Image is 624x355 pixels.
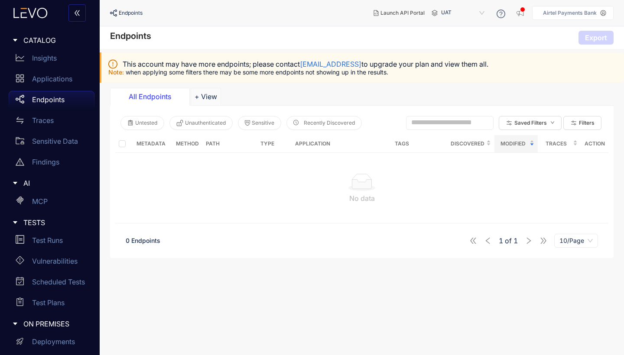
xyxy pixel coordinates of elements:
[129,135,172,153] th: Metadata
[5,31,94,49] div: CATALOG
[108,68,126,76] span: Note:
[391,135,447,153] th: Tags
[559,234,593,247] span: 10/Page
[32,299,65,307] p: Test Plans
[23,320,88,328] span: ON PREMISES
[32,116,54,124] p: Traces
[12,180,18,186] span: caret-right
[252,120,274,126] span: Sensitive
[550,120,555,125] span: down
[9,333,94,354] a: Deployments
[120,116,164,130] button: Untested
[538,135,581,153] th: Traces
[499,116,562,130] button: Saved Filtersdown
[68,4,86,22] button: double-left
[441,6,486,20] span: UAT
[32,278,85,286] p: Scheduled Tests
[9,153,94,174] a: Findings
[23,179,88,187] span: AI
[12,219,18,226] span: caret-right
[123,60,488,68] span: This account may have more endpoints; please contact to upgrade your plan and view them all.
[32,75,72,83] p: Applications
[581,135,608,153] th: Action
[12,321,18,327] span: caret-right
[32,236,63,244] p: Test Runs
[9,49,94,70] a: Insights
[32,137,78,145] p: Sensitive Data
[451,139,484,148] span: Discovered
[202,135,257,153] th: Path
[135,120,157,126] span: Untested
[498,139,528,148] span: Modified
[122,194,601,202] div: No data
[108,69,617,76] p: when applying some filters there may be some more endpoints not showing up in the results.
[380,10,425,16] span: Launch API Portal
[16,158,24,166] span: warning
[110,31,151,41] h4: Endpoints
[9,193,94,213] a: MCP
[300,60,361,68] a: [EMAIL_ADDRESS]
[367,6,432,20] button: Launch API Portal
[119,10,143,16] span: Endpoints
[169,116,233,130] button: Unauthenticated
[541,139,571,148] span: Traces
[257,135,292,153] th: Type
[32,257,78,265] p: Vulnerabilities
[5,315,94,333] div: ON PREMISES
[9,273,94,294] a: Scheduled Tests
[293,120,299,126] span: clock-circle
[543,10,597,16] p: Airtel Payments Bank
[514,120,547,126] span: Saved Filters
[74,10,81,17] span: double-left
[9,91,94,112] a: Endpoints
[9,70,94,91] a: Applications
[286,116,362,130] button: clock-circleRecently Discovered
[9,294,94,315] a: Test Plans
[304,120,355,126] span: Recently Discovered
[238,116,281,130] button: Sensitive
[126,237,160,244] span: 0 Endpoints
[9,112,94,132] a: Traces
[12,37,18,43] span: caret-right
[292,135,391,153] th: Application
[32,158,59,166] p: Findings
[9,232,94,252] a: Test Runs
[117,93,182,100] div: All Endpoints
[32,96,65,103] p: Endpoints
[23,219,88,226] span: TESTS
[32,197,48,205] p: MCP
[5,213,94,232] div: TESTS
[578,31,614,45] button: Export
[579,120,595,126] span: Filters
[32,54,57,62] p: Insights
[499,237,518,245] span: of
[447,135,494,153] th: Discovered
[191,88,221,105] button: Add tab
[563,116,601,130] button: Filters
[23,36,88,44] span: CATALOG
[172,135,202,153] th: Method
[513,237,518,245] span: 1
[16,116,24,125] span: swap
[185,120,226,126] span: Unauthenticated
[9,252,94,273] a: Vulnerabilities
[9,132,94,153] a: Sensitive Data
[499,237,503,245] span: 1
[32,338,75,345] p: Deployments
[5,174,94,192] div: AI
